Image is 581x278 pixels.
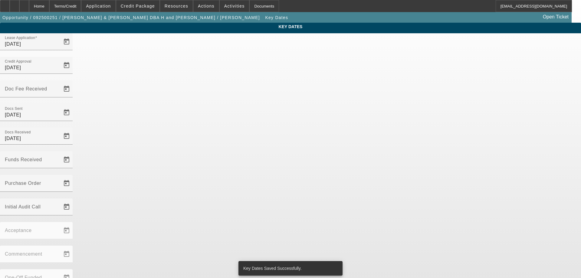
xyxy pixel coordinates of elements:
span: Activities [224,4,245,8]
span: Application [86,4,111,8]
button: Open calendar [61,130,73,142]
button: Open calendar [61,177,73,189]
mat-label: Initial Audit Call [5,204,41,209]
mat-label: Docs Received [5,130,31,134]
span: Actions [198,4,215,8]
a: Open Ticket [540,12,571,22]
button: Open calendar [61,83,73,95]
button: Credit Package [116,0,159,12]
button: Open calendar [61,154,73,166]
mat-label: Purchase Order [5,181,41,186]
mat-label: Lease Application [5,36,35,40]
button: Key Dates [264,12,290,23]
mat-label: Doc Fee Received [5,86,47,91]
span: Opportunity / 092500251 / [PERSON_NAME] & [PERSON_NAME] DBA H and [PERSON_NAME] / [PERSON_NAME] [2,15,260,20]
span: Credit Package [121,4,155,8]
button: Actions [193,0,219,12]
span: Resources [165,4,188,8]
span: Key Dates [5,24,576,29]
button: Open calendar [61,36,73,48]
mat-label: Commencement [5,251,42,257]
mat-label: Credit Approval [5,60,31,64]
mat-label: Docs Sent [5,107,23,111]
mat-label: Funds Received [5,157,42,162]
button: Open calendar [61,59,73,71]
button: Application [81,0,115,12]
button: Activities [220,0,249,12]
mat-label: Acceptance [5,228,32,233]
div: Key Dates Saved Successfully. [238,261,340,276]
button: Open calendar [61,106,73,119]
span: Key Dates [265,15,288,20]
button: Resources [160,0,193,12]
button: Open calendar [61,201,73,213]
